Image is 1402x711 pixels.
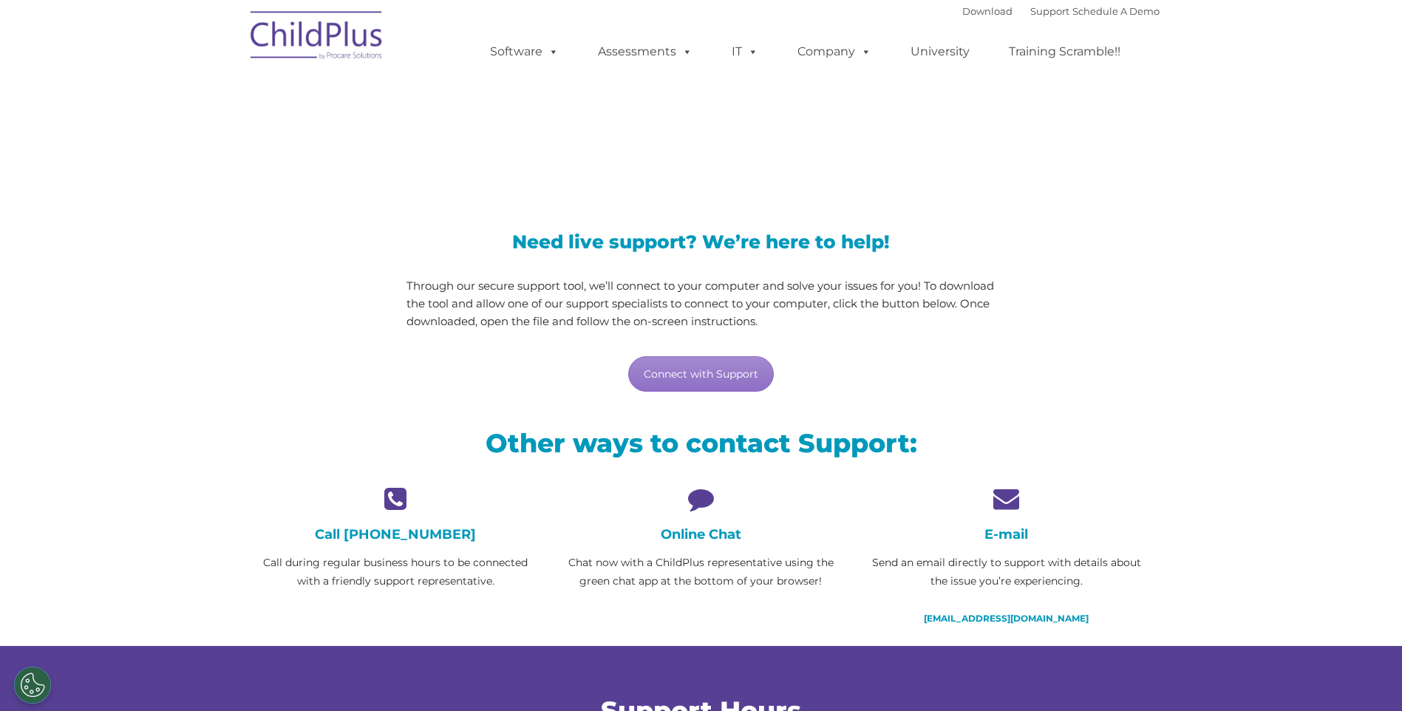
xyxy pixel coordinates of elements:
a: IT [717,37,773,67]
a: Connect with Support [628,356,774,392]
a: University [896,37,984,67]
a: Download [962,5,1013,17]
span: LiveSupport with SplashTop [254,106,807,152]
h4: E-mail [865,526,1148,542]
font: | [962,5,1160,17]
img: ChildPlus by Procare Solutions [243,1,391,75]
p: Chat now with a ChildPlus representative using the green chat app at the bottom of your browser! [559,554,843,591]
h2: Other ways to contact Support: [254,426,1149,460]
p: Through our secure support tool, we’ll connect to your computer and solve your issues for you! To... [406,277,996,330]
a: Company [783,37,886,67]
a: Assessments [583,37,707,67]
a: Software [475,37,574,67]
a: [EMAIL_ADDRESS][DOMAIN_NAME] [924,613,1089,624]
p: Send an email directly to support with details about the issue you’re experiencing. [865,554,1148,591]
a: Schedule A Demo [1072,5,1160,17]
button: Cookies Settings [14,667,51,704]
h4: Online Chat [559,526,843,542]
p: Call during regular business hours to be connected with a friendly support representative. [254,554,537,591]
a: Support [1030,5,1069,17]
a: Training Scramble!! [994,37,1135,67]
h4: Call [PHONE_NUMBER] [254,526,537,542]
h3: Need live support? We’re here to help! [406,233,996,251]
